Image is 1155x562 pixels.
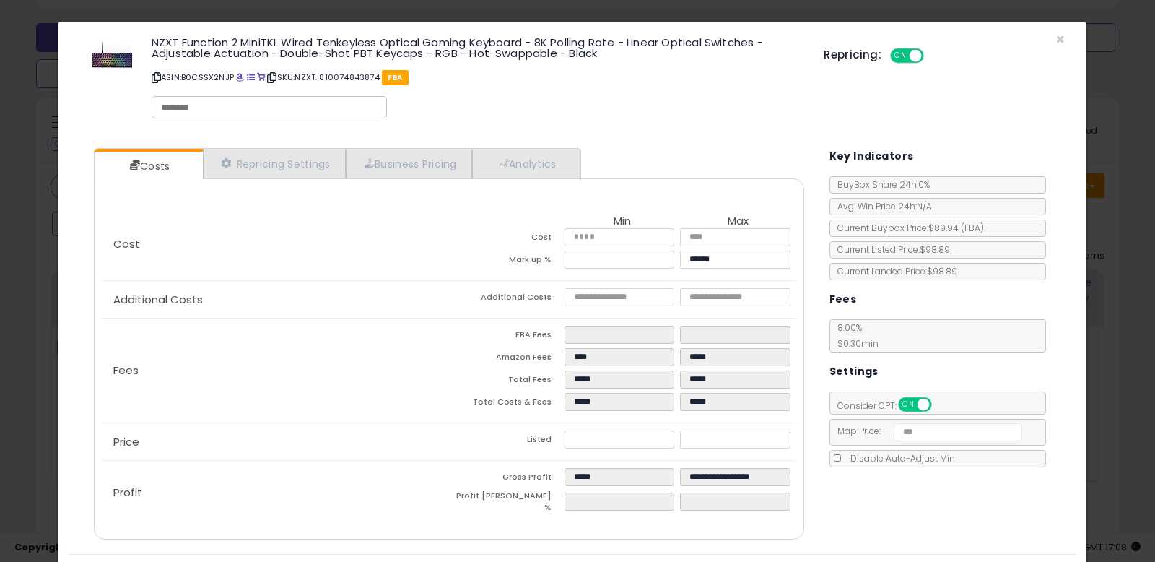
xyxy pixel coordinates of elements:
h5: Key Indicators [829,147,914,165]
span: ( FBA ) [961,222,984,234]
img: 41hHtwrudlL._SL60_.jpg [90,37,134,80]
span: Consider CPT: [830,399,951,412]
td: Amazon Fees [449,348,565,371]
a: BuyBox page [236,72,244,83]
th: Max [680,215,796,228]
td: Total Costs & Fees [449,393,565,415]
a: Business Pricing [346,149,472,178]
span: Current Listed Price: $98.89 [830,243,950,256]
p: Fees [102,365,449,376]
span: $89.94 [928,222,984,234]
th: Min [565,215,680,228]
span: OFF [929,399,952,411]
h5: Settings [829,363,879,381]
span: FBA [382,70,409,85]
td: Profit [PERSON_NAME] % [449,490,565,517]
p: Cost [102,238,449,250]
p: Additional Costs [102,294,449,306]
td: Additional Costs [449,288,565,311]
a: All offer listings [247,72,255,83]
span: ON [892,50,910,62]
td: Gross Profit [449,468,565,490]
span: Map Price: [830,425,1023,437]
a: Analytics [472,149,579,178]
td: Listed [449,431,565,453]
span: BuyBox Share 24h: 0% [830,178,930,191]
span: OFF [922,50,945,62]
td: Cost [449,228,565,251]
p: Profit [102,487,449,498]
h5: Repricing: [824,49,881,61]
span: ON [899,399,918,411]
a: Your listing only [257,72,265,83]
p: ASIN: B0CSSX2NJP | SKU: NZXT. 810074843874 [152,66,802,89]
p: Price [102,436,449,448]
span: Current Landed Price: $98.89 [830,265,957,277]
h3: NZXT Function 2 MiniTKL Wired Tenkeyless Optical Gaming Keyboard - 8K Polling Rate - Linear Optic... [152,37,802,59]
span: $0.30 min [830,337,879,350]
span: Current Buybox Price: [830,222,984,234]
span: 8.00 % [830,321,879,350]
a: Repricing Settings [203,149,346,178]
td: FBA Fees [449,326,565,348]
h5: Fees [829,290,857,308]
span: × [1055,29,1065,50]
td: Total Fees [449,371,565,393]
a: Costs [95,152,201,181]
span: Disable Auto-Adjust Min [843,452,955,464]
td: Mark up % [449,251,565,273]
span: Avg. Win Price 24h: N/A [830,200,932,212]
